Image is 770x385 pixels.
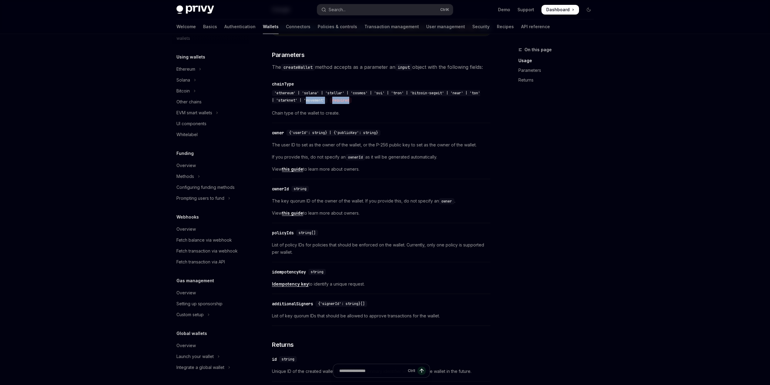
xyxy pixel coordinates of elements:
button: Toggle Bitcoin section [172,85,249,96]
span: View to learn more about owners. [272,209,490,217]
div: Fetch transaction via API [176,258,225,266]
span: {'userId': string} | {'publicKey': string} [289,130,378,135]
div: Overview [176,162,196,169]
a: Parameters [518,65,598,75]
a: Overview [172,340,249,351]
a: Policies & controls [318,19,357,34]
div: ownerId [272,186,289,192]
span: On this page [524,46,552,53]
h5: Using wallets [176,53,205,61]
div: Configuring funding methods [176,184,235,191]
a: Demo [498,7,510,13]
span: List of policy IDs for policies that should be enforced on the wallet. Currently, only one policy... [272,241,490,256]
a: Support [517,7,534,13]
div: Prompting users to fund [176,195,224,202]
a: Overview [172,224,249,235]
a: this guide [282,166,303,172]
div: policyIds [272,230,294,236]
div: Integrate a global wallet [176,364,224,371]
a: Basics [203,19,217,34]
span: The method accepts as a parameter an object with the following fields: [272,63,490,71]
a: User management [426,19,465,34]
a: API reference [521,19,550,34]
button: Open search [317,4,453,15]
a: Overview [172,287,249,298]
span: Dashboard [546,7,570,13]
span: {'signerId': string}[] [318,301,365,306]
a: Transaction management [364,19,419,34]
span: If you provide this, do not specify an as it will be generated automatically. [272,153,490,161]
span: View to learn more about owners. [272,166,490,173]
button: Toggle Prompting users to fund section [172,193,249,204]
span: string [282,357,294,362]
a: Fetch transaction via webhook [172,246,249,256]
a: Recipes [497,19,514,34]
button: Toggle Methods section [172,171,249,182]
span: Returns [272,340,294,349]
div: Other chains [176,98,202,105]
code: owner [439,198,454,204]
span: Ctrl K [440,7,449,12]
input: Ask a question... [339,364,405,377]
a: Configuring funding methods [172,182,249,193]
button: Toggle Integrate a global wallet section [172,362,249,373]
a: Fetch balance via webhook [172,235,249,246]
div: Whitelabel [176,131,198,138]
span: string [294,186,306,191]
div: Fetch balance via webhook [176,236,232,244]
code: input [395,64,412,71]
div: additionalSigners [272,301,313,307]
span: The user ID to set as the owner of the wallet, or the P-256 public key to set as the owner of the... [272,141,490,149]
button: Toggle dark mode [584,5,594,15]
a: Idempotency key [272,281,309,287]
span: Parameters [272,51,304,59]
a: Dashboard [541,5,579,15]
button: Toggle Ethereum section [172,64,249,75]
div: Setting up sponsorship [176,300,223,307]
button: Toggle EVM smart wallets section [172,107,249,118]
span: string[] [299,230,316,235]
span: 'ethereum' | 'solana' | 'stellar' | 'cosmos' | 'sui' | 'tron' | 'bitcoin-segwit' | 'near' | 'ton'... [272,91,480,103]
h5: Gas management [176,277,214,284]
a: Setting up sponsorship [172,298,249,309]
code: ownerId [346,154,365,160]
div: Ethereum [176,65,195,73]
div: idempotencyKey [272,269,306,275]
span: to identify a unique request. [272,280,490,288]
div: Bitcoin [176,87,190,95]
a: Other chains [172,96,249,107]
div: Custom setup [176,311,204,318]
h5: Funding [176,150,194,157]
a: Whitelabel [172,129,249,140]
a: Usage [518,56,598,65]
span: The key quorum ID of the owner of the wallet. If you provide this, do not specify an . [272,197,490,205]
span: Chain type of the wallet to create. [272,109,490,117]
h5: Global wallets [176,330,207,337]
a: Returns [518,75,598,85]
a: Welcome [176,19,196,34]
div: Fetch transaction via webhook [176,247,238,255]
a: Overview [172,160,249,171]
div: owner [272,130,284,136]
span: string [311,269,323,274]
div: chainType [272,81,294,87]
a: Fetch transaction via API [172,256,249,267]
div: Overview [176,226,196,233]
div: Methods [176,173,194,180]
h5: Webhooks [176,213,199,221]
a: UI components [172,118,249,129]
div: Overview [176,342,196,349]
a: Connectors [286,19,310,34]
div: Launch your wallet [176,353,214,360]
button: Toggle Solana section [172,75,249,85]
div: id [272,356,277,362]
div: required [330,97,352,103]
code: createWallet [281,64,315,71]
button: Toggle Custom setup section [172,309,249,320]
a: Authentication [224,19,256,34]
a: Security [472,19,490,34]
div: UI components [176,120,206,127]
button: Send message [417,367,426,375]
div: Overview [176,289,196,296]
div: EVM smart wallets [176,109,212,116]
